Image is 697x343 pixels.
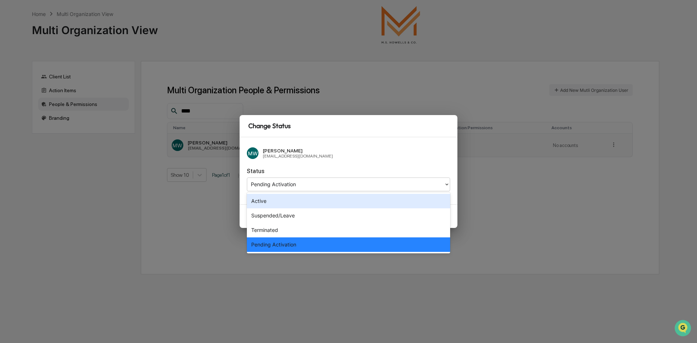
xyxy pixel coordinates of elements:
[247,194,450,208] div: Active
[247,237,450,252] div: Pending Activation
[123,58,132,66] button: Start new chat
[51,123,88,128] a: Powered byPylon
[60,91,90,99] span: Attestations
[4,89,50,102] a: 🖐️Preclearance
[15,91,47,99] span: Preclearance
[248,150,258,156] span: MW
[247,208,450,223] div: Suspended/Leave
[263,148,333,154] div: [PERSON_NAME]
[7,92,13,98] div: 🖐️
[4,102,49,115] a: 🔎Data Lookup
[25,63,92,69] div: We're available if you need us!
[50,89,93,102] a: 🗄️Attestations
[263,154,333,159] div: [EMAIL_ADDRESS][DOMAIN_NAME]
[240,115,457,138] h2: Change Status
[7,106,13,112] div: 🔎
[53,92,58,98] div: 🗄️
[674,319,693,339] iframe: Open customer support
[247,168,450,175] div: Status
[72,123,88,128] span: Pylon
[25,56,119,63] div: Start new chat
[7,15,132,27] p: How can we help?
[15,105,46,113] span: Data Lookup
[7,56,20,69] img: 1746055101610-c473b297-6a78-478c-a979-82029cc54cd1
[247,223,450,237] div: Terminated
